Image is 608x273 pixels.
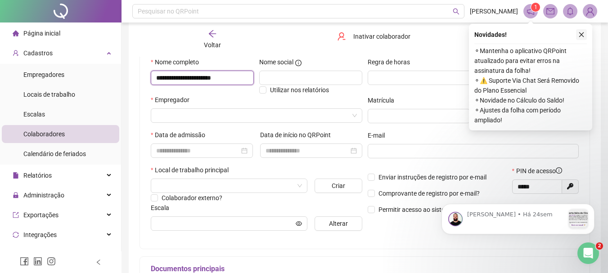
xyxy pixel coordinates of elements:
[47,257,56,266] span: instagram
[151,57,205,67] label: Nome completo
[516,166,562,176] span: PIN de acesso
[596,242,603,250] span: 2
[378,174,486,181] span: Enviar instruções de registro por e-mail
[23,211,59,219] span: Exportações
[329,219,348,228] span: Alterar
[204,41,221,49] span: Voltar
[151,95,195,105] label: Empregador
[378,206,467,213] span: Permitir acesso ao sistema web
[566,7,574,15] span: bell
[368,95,400,105] label: Matrícula
[577,242,599,264] iframe: Intercom live chat
[474,46,587,76] span: ⚬ Mantenha o aplicativo QRPoint atualizado para evitar erros na assinatura da folha!
[23,130,65,138] span: Colaboradores
[151,165,234,175] label: Local de trabalho principal
[259,57,293,67] span: Nome social
[315,216,362,231] button: Alterar
[13,172,19,179] span: file
[368,130,391,140] label: E-mail
[33,257,42,266] span: linkedin
[474,76,587,95] span: ⚬ ⚠️ Suporte Via Chat Será Removido do Plano Essencial
[578,31,585,38] span: close
[474,95,587,105] span: ⚬ Novidade no Cálculo do Saldo!
[13,192,19,198] span: lock
[295,60,302,66] span: info-circle
[428,186,608,249] iframe: Intercom notifications mensagem
[556,167,562,174] span: info-circle
[470,6,518,16] span: [PERSON_NAME]
[23,150,86,157] span: Calendário de feriados
[527,7,535,15] span: notification
[95,259,102,265] span: left
[296,220,302,227] span: eye
[453,8,459,15] span: search
[260,130,337,140] label: Data de início no QRPoint
[23,111,45,118] span: Escalas
[162,194,222,201] span: Colaborador externo?
[315,179,362,193] button: Criar
[353,31,410,41] span: Inativar colaborador
[13,50,19,56] span: user-add
[368,57,416,67] label: Regra de horas
[151,130,211,140] label: Data de admissão
[583,4,597,18] img: 87589
[23,251,60,258] span: Aceite de uso
[531,3,540,12] sup: 1
[208,29,217,38] span: arrow-left
[332,181,345,191] span: Criar
[534,4,537,10] span: 1
[23,71,64,78] span: Empregadores
[13,212,19,218] span: export
[23,91,75,98] span: Locais de trabalho
[23,172,52,179] span: Relatórios
[23,192,64,199] span: Administração
[474,30,507,40] span: Novidades !
[474,105,587,125] span: ⚬ Ajustes da folha com período ampliado!
[151,203,175,213] label: Escala
[270,86,329,94] span: Utilizar nos relatórios
[546,7,554,15] span: mail
[23,49,53,57] span: Cadastros
[378,190,480,197] span: Comprovante de registro por e-mail?
[337,32,346,41] span: user-delete
[20,257,29,266] span: facebook
[23,30,60,37] span: Página inicial
[13,30,19,36] span: home
[23,231,57,238] span: Integrações
[330,29,417,44] button: Inativar colaborador
[13,232,19,238] span: sync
